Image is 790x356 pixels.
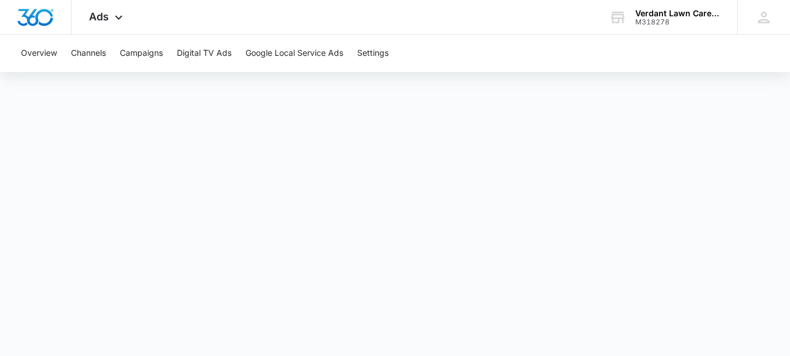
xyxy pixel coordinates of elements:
button: Settings [357,35,389,72]
button: Campaigns [120,35,163,72]
div: account name [635,9,720,18]
div: account id [635,18,720,26]
button: Digital TV Ads [177,35,232,72]
button: Channels [71,35,106,72]
button: Google Local Service Ads [245,35,343,72]
span: Ads [89,10,109,23]
button: Overview [21,35,57,72]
